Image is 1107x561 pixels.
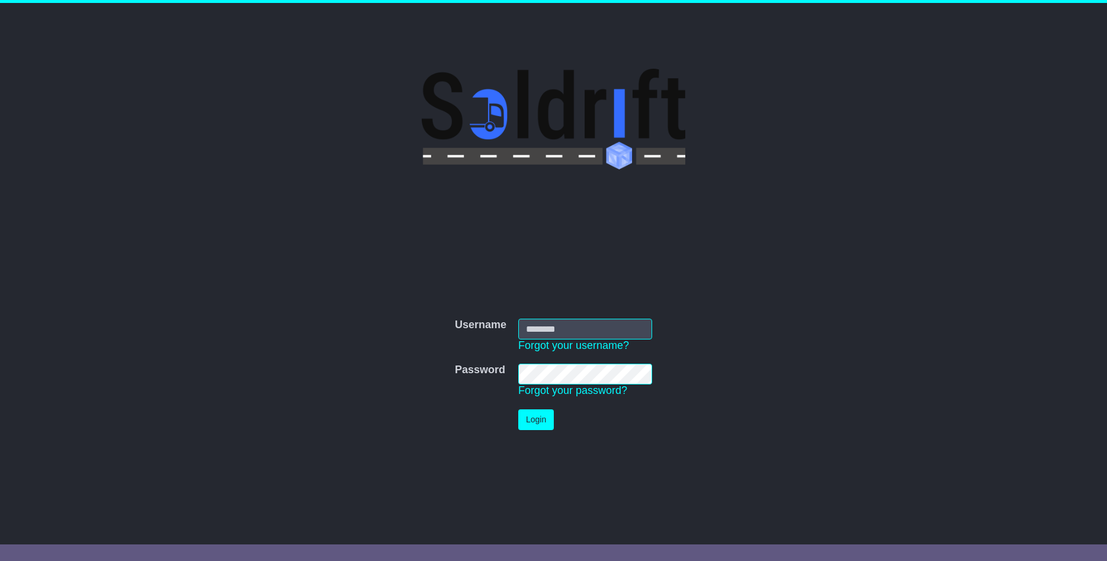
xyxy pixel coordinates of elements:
label: Username [455,319,506,332]
label: Password [455,364,505,377]
a: Forgot your password? [518,384,627,396]
button: Login [518,409,554,430]
img: Soldrift Pty Ltd [422,69,685,169]
a: Forgot your username? [518,339,629,351]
